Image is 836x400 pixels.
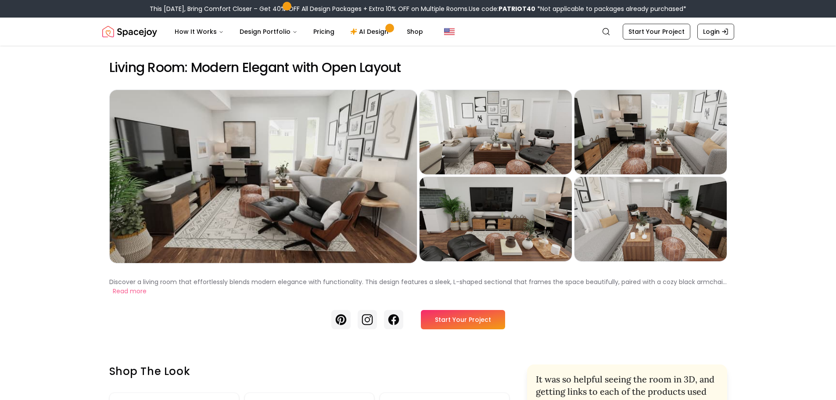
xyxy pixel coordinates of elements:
nav: Global [102,18,734,46]
a: Start Your Project [421,310,505,329]
img: Spacejoy Logo [102,23,157,40]
span: *Not applicable to packages already purchased* [535,4,686,13]
button: Read more [113,287,147,296]
a: Shop [400,23,430,40]
img: United States [444,26,455,37]
b: PATRIOT40 [499,4,535,13]
span: Use code: [469,4,535,13]
a: Pricing [306,23,341,40]
button: Design Portfolio [233,23,305,40]
a: AI Design [343,23,398,40]
a: Spacejoy [102,23,157,40]
a: Login [697,24,734,40]
a: Start Your Project [623,24,690,40]
nav: Main [168,23,430,40]
h3: Shop the look [109,364,509,378]
button: How It Works [168,23,231,40]
p: Discover a living room that effortlessly blends modern elegance with functionality. This design f... [109,277,727,286]
div: This [DATE], Bring Comfort Closer – Get 40% OFF All Design Packages + Extra 10% OFF on Multiple R... [150,4,686,13]
h2: Living Room: Modern Elegant with Open Layout [109,60,727,76]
